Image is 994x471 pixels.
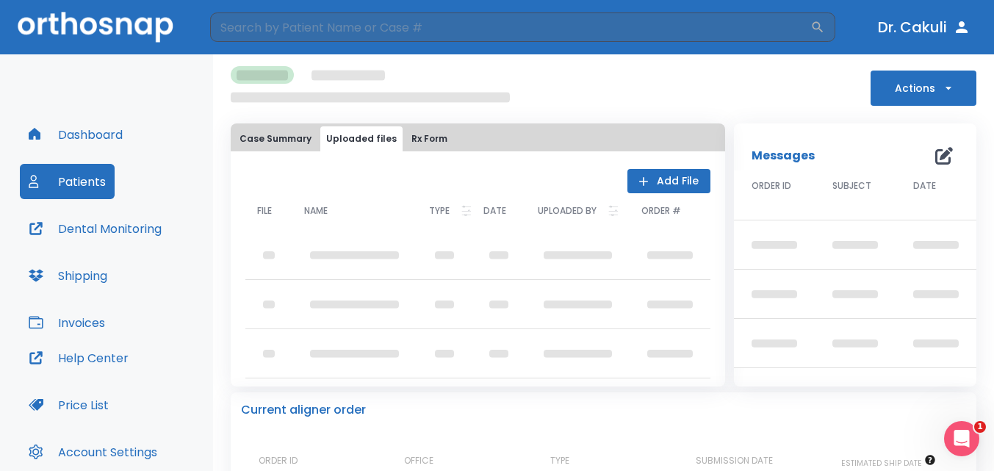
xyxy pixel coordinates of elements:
[429,202,450,220] p: TYPE
[257,206,272,215] span: FILE
[259,454,298,467] p: ORDER ID
[210,12,810,42] input: Search by Patient Name or Case #
[752,179,791,193] span: ORDER ID
[20,387,118,423] button: Price List
[20,117,132,152] button: Dashboard
[752,147,815,165] p: Messages
[20,211,170,246] button: Dental Monitoring
[20,258,116,293] button: Shipping
[550,454,569,467] p: TYPE
[872,14,976,40] button: Dr. Cakuli
[406,126,453,151] button: Rx Form
[627,169,710,193] button: Add File
[538,202,597,220] p: UPLOADED BY
[20,305,114,340] button: Invoices
[234,126,722,151] div: tabs
[20,164,115,199] button: Patients
[304,206,328,215] span: NAME
[944,421,979,456] iframe: Intercom live chat
[20,340,137,375] button: Help Center
[641,202,681,220] p: ORDER #
[320,126,403,151] button: Uploaded files
[974,421,986,433] span: 1
[404,454,433,467] p: OFFICE
[871,71,976,106] button: Actions
[20,434,166,470] button: Account Settings
[483,202,506,220] p: DATE
[696,454,773,467] p: SUBMISSION DATE
[234,126,317,151] button: Case Summary
[241,401,366,419] p: Current aligner order
[18,12,173,42] img: Orthosnap
[832,179,871,193] span: SUBJECT
[841,458,936,469] span: The date will be available after approving treatment plan
[913,179,936,193] span: DATE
